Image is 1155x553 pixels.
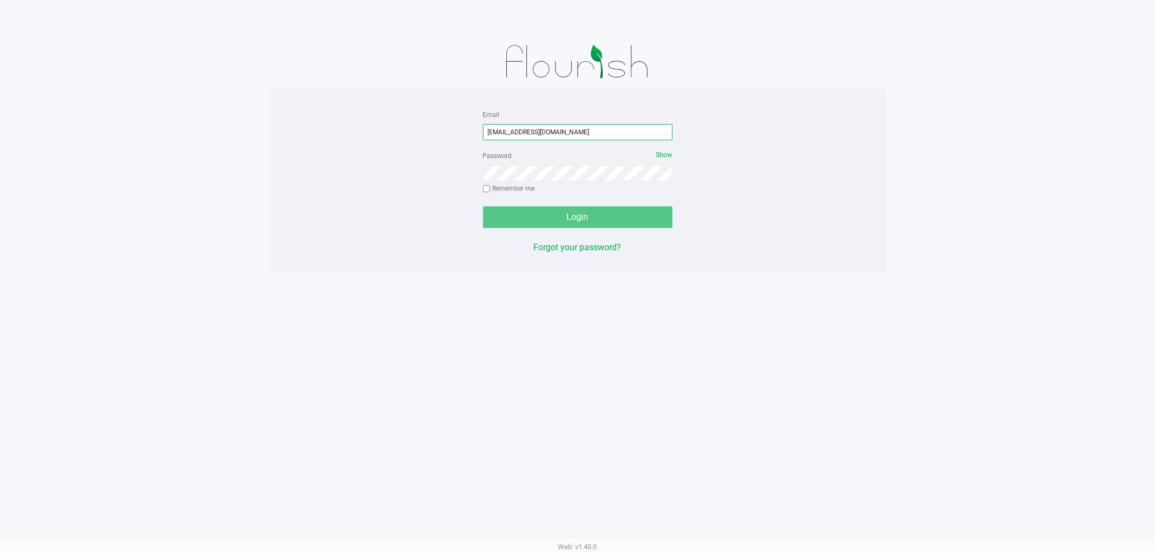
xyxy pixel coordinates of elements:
[558,543,597,551] span: Web: v1.40.0
[534,241,622,254] button: Forgot your password?
[483,151,512,161] label: Password
[656,151,673,159] span: Show
[483,185,491,193] input: Remember me
[483,110,500,120] label: Email
[483,184,535,193] label: Remember me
